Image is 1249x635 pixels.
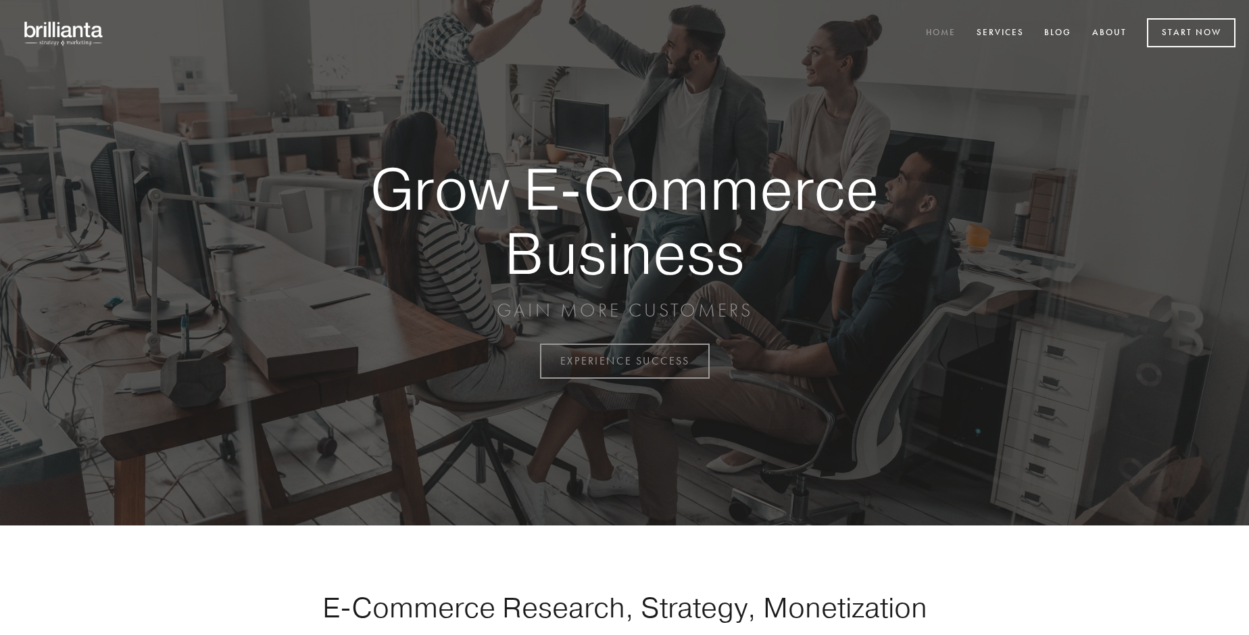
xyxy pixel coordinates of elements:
a: Start Now [1147,18,1235,47]
a: Services [968,22,1033,45]
img: brillianta - research, strategy, marketing [14,14,115,53]
strong: Grow E-Commerce Business [323,157,926,285]
p: GAIN MORE CUSTOMERS [323,298,926,323]
a: About [1083,22,1135,45]
a: EXPERIENCE SUCCESS [540,344,710,379]
a: Blog [1035,22,1080,45]
a: Home [917,22,964,45]
h1: E-Commerce Research, Strategy, Monetization [280,590,969,624]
